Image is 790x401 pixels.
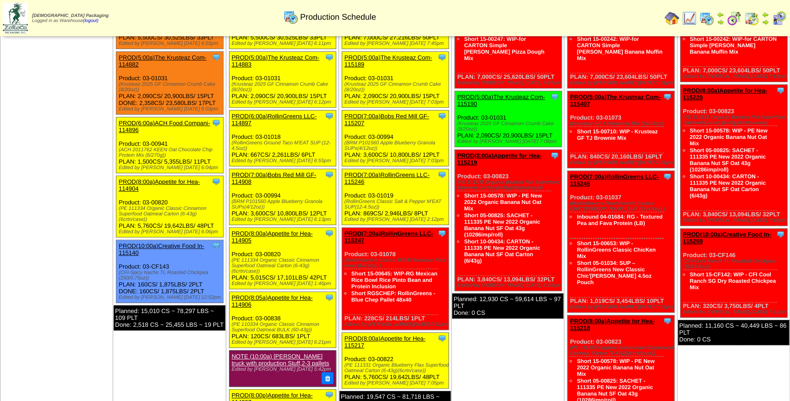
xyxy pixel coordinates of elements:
div: (RollinGreens Classic Salt & Pepper M'EAT SUP(12-4.5oz)) [344,199,449,210]
a: Short 15-00247: WIP-for CARTON Simple [PERSON_NAME] Pizza Dough Mix [464,36,544,61]
a: PROD(8:00a)Appetite for Hea-115217 [344,335,425,349]
div: Product: 03-CF143 PLAN: 160CS / 1,875LBS / 2PLT DONE: 160CS / 1,875LBS / 2PLT [116,240,223,303]
span: Production Schedule [300,12,376,22]
img: Tooltip [212,118,221,127]
img: arrowright.gif [762,18,769,26]
img: calendarprod.gif [699,11,714,26]
div: (ACH 2011762 KEEN Oat Chocolate Chip Protein Mix (6/270g)) [119,147,223,158]
div: Edited by [PERSON_NAME] [DATE] 7:08pm [457,139,561,144]
button: Delete Note [321,372,333,384]
img: Tooltip [212,241,221,250]
span: [DEMOGRAPHIC_DATA] Packaging [32,13,109,18]
div: Edited by [PERSON_NAME] [DATE] 2:01pm [344,322,449,327]
a: PROD(8:05a)Appetite for Hea-114906 [232,294,313,308]
div: Product: 03-01018 PLAN: 667CS / 2,261LBS / 6PLT [229,110,336,166]
img: Tooltip [325,170,334,179]
a: PROD(8:00a)Appetite for Hea-115219 [457,152,541,166]
div: Edited by [PERSON_NAME] [DATE] 12:52pm [119,295,223,300]
img: Tooltip [437,334,447,343]
a: Short 15-00242: WIP-for CARTON Simple [PERSON_NAME] Banana Muffin Mix [577,36,662,61]
div: (PE 111331 Organic Blueberry Flax Superfood Oatmeal Carton (6-43g)(6crtn/case)) [344,363,449,374]
img: Tooltip [325,53,334,62]
div: (BRM P101560 Apple Blueberry Granola SUPs(4/12oz)) [344,140,449,151]
img: home.gif [665,11,679,26]
img: arrowright.gif [717,18,724,26]
a: PROD(10:00a)Creative Food In-115140 [119,242,204,256]
img: Tooltip [325,111,334,121]
div: Product: 03-01031 PLAN: 2,090CS / 20,900LBS / 15PLT [229,52,336,108]
div: (Krusteaz 2025 GF Cinnamon Crumb Cake (8/20oz)) [232,82,336,93]
div: Edited by [PERSON_NAME] [DATE] 7:19pm [683,218,787,223]
a: PROD(8:00a)Appetite for Hea-114904 [119,178,200,192]
div: Product: 03-01031 PLAN: 2,090CS / 20,900LBS / 15PLT [342,52,449,108]
img: Tooltip [550,92,559,101]
img: line_graph.gif [682,11,697,26]
div: (PE 111334 Organic Classic Cinnamon Superfood Oatmeal Carton (6-43g)(6crtn/case)) [119,206,223,222]
div: Product: 03-00994 PLAN: 3,600CS / 10,800LBS / 12PLT [342,110,449,166]
a: Inbound 04-01684: RG - Textured Pea and Fava Protein (LB) [577,214,662,226]
a: Short 15-00578: WIP - PE New 2022 Organic Banana Nut Oat Mix [464,192,542,212]
div: Edited by [PERSON_NAME] [DATE] 6:03pm [119,41,223,46]
img: arrowleft.gif [717,11,724,18]
img: Tooltip [663,92,672,101]
img: Tooltip [663,172,672,181]
div: Planned: 12,930 CS ~ 59,614 LBS ~ 97 PLT Done: 0 CS [452,293,563,319]
div: Edited by [PERSON_NAME] [DATE] 7:10pm [457,283,561,288]
img: Tooltip [776,86,785,95]
div: Planned: 11,160 CS ~ 40,449 LBS ~ 86 PLT Done: 0 CS [678,320,789,345]
div: Edited by [PERSON_NAME] [DATE] 6:21pm [232,340,336,345]
div: Product: 03-01073 PLAN: 840CS / 20,160LBS / 16PLT [567,91,675,168]
div: Product: 03-01031 PLAN: 2,090CS / 20,900LBS / 15PLT DONE: 2,358CS / 23,580LBS / 17PLT [116,52,223,115]
a: Short 05-00825: SACHET - 111335 PE New 2022 Organic Banana Nut SF Oat 43g (10286imp/roll) [464,212,540,238]
div: Edited by [PERSON_NAME] [DATE] 6:12pm [232,99,336,105]
a: Short 05-00825: SACHET - 111335 PE New 2022 Organic Banana Nut SF Oat 43g (10286imp/roll) [690,147,766,173]
a: PROD(6:00a)ACH Food Compani-114896 [119,120,210,133]
div: (RollinGreens Ground Taco M'EAT SUP (12-4.5oz)) [232,140,336,151]
a: PROD(7:00a)Bobs Red Mill GF-114908 [232,171,316,185]
div: (BRM P101560 Apple Blueberry Granola SUPs(4/12oz)) [232,199,336,210]
div: Edited by [PERSON_NAME] [DATE] 6:55pm [232,158,336,164]
div: Product: 03-00994 PLAN: 3,600CS / 10,800LBS / 12PLT [229,169,336,225]
div: Product: 03-01037 PLAN: 1,019CS / 3,454LBS / 10PLT [567,171,675,313]
div: (PE 111334 Organic Classic Cinnamon Superfood Oatmeal Carton (6-43g)(6crtn/case)) [232,258,336,274]
div: Product: 03-00941 PLAN: 1,500CS / 5,355LBS / 11PLT [116,117,223,173]
img: calendarcustomer.gif [772,11,786,26]
img: Tooltip [212,177,221,186]
img: Tooltip [437,53,447,62]
div: Edited by [PERSON_NAME] [DATE] 6:04pm [119,165,223,170]
div: Edited by [PERSON_NAME] [DATE] 6:06pm [119,229,223,235]
a: Short 05-01034: SUP – RollinGreens New Classic Chic'[PERSON_NAME] 4.5oz Pouch [577,260,651,286]
img: Tooltip [437,170,447,179]
div: Product: 03-01031 PLAN: 2,090CS / 20,900LBS / 15PLT [455,91,562,147]
div: (RollinGreens Costco M'EAT Mexican Rice Bowl (6/2.5oz) ) [344,258,449,269]
div: Product: 03-00820 PLAN: 5,760CS / 19,642LBS / 48PLT [116,176,223,237]
img: calendarinout.gif [744,11,759,26]
div: (PE 110334 Organic Classic Cinnamon Superfood Oatmeal BULK (60-43g)) [232,322,336,333]
a: PROD(5:00a)The Krusteaz Com-115407 [570,93,660,107]
div: Edited by [PERSON_NAME] [DATE] 7:19pm [683,74,787,79]
a: PROD(5:00a)The Krusteaz Com-115190 [457,93,545,107]
a: Short RGSCHEP: RollinGreens - Blue Chep Pallet 48x40 [351,290,435,303]
div: Product: 03-00823 PLAN: 3,840CS / 13,094LBS / 32PLT [680,85,787,226]
div: (PE 111335 Organic Banana Nut Superfood Oatmeal Carton (6-43g)(6crtn/case)) [683,115,787,126]
div: Product: 03-00838 PLAN: 120CS / 683LBS / 1PLT [229,292,336,348]
div: Edited by [PERSON_NAME] [DATE] 6:03pm [119,106,223,112]
div: Planned: 15,010 CS ~ 78,297 LBS ~ 109 PLT Done: 2,518 CS ~ 25,455 LBS ~ 19 PLT [114,305,225,330]
div: (Krusteaz 2025 GF Cinnamon Crumb Cake (8/20oz)) [344,82,449,93]
a: Short 15-00578: WIP - PE New 2022 Organic Banana Nut Oat Mix [690,127,768,147]
div: Edited by [PERSON_NAME] [DATE] 7:21pm [683,309,787,315]
a: PROD(8:00a)Appetite for Hea-115220 [683,87,767,101]
a: PROD(6:00a)RollinGreens LLC-114897 [232,113,317,126]
div: (Krusteaz GF TJ Brownie Mix (24/16oz)) [570,121,674,126]
img: Tooltip [776,230,785,239]
a: Short 15-00710: WIP - Krusteaz GF TJ Brownie Mix [577,128,658,141]
div: Edited by [PERSON_NAME] [DATE] 7:11pm [570,80,674,86]
div: Edited by [PERSON_NAME] [DATE] 6:13pm [232,217,336,222]
img: Tooltip [325,293,334,302]
div: Edited by [PERSON_NAME] [DATE] 7:13pm [570,304,674,310]
div: Edited by [PERSON_NAME] [DATE] 1:46pm [232,281,336,286]
a: PROD(7:00a)Bobs Red Mill GF-115207 [344,113,429,126]
a: Short 15-00242: WIP-for CARTON Simple [PERSON_NAME] Banana Muffin Mix [690,36,777,55]
span: Logged in as Warehouse [32,13,109,23]
a: PROD(8:00a)Appetite for Hea-114905 [232,230,313,244]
